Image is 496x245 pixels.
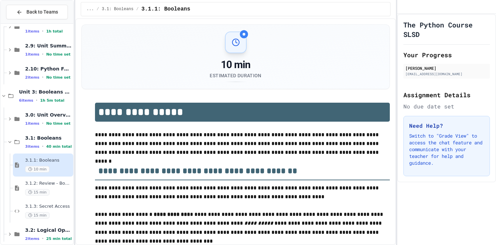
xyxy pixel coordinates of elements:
[42,121,43,126] span: •
[25,227,72,233] span: 3.2: Logical Operators
[25,212,50,219] span: 15 min
[25,189,50,196] span: 15 min
[25,52,39,57] span: 1 items
[25,204,72,209] span: 3.1.3: Secret Access
[42,52,43,57] span: •
[42,236,43,241] span: •
[136,6,139,12] span: /
[405,72,488,77] div: [EMAIL_ADDRESS][DOMAIN_NAME]
[36,98,37,103] span: •
[42,144,43,149] span: •
[25,121,39,126] span: 1 items
[25,75,39,80] span: 2 items
[46,237,72,241] span: 25 min total
[25,181,72,186] span: 3.1.2: Review - Booleans
[97,6,99,12] span: /
[403,90,490,100] h2: Assignment Details
[141,5,190,13] span: 3.1.1: Booleans
[19,98,33,103] span: 6 items
[46,144,72,149] span: 40 min total
[46,52,71,57] span: No time set
[102,6,134,12] span: 3.1: Booleans
[25,144,39,149] span: 3 items
[409,122,484,130] h3: Need Help?
[40,98,64,103] span: 1h 5m total
[25,43,72,49] span: 2.9: Unit Summary
[25,166,50,172] span: 10 min
[403,50,490,60] h2: Your Progress
[26,8,58,16] span: Back to Teams
[46,121,71,126] span: No time set
[46,29,63,34] span: 1h total
[25,112,72,118] span: 3.0: Unit Overview
[25,66,72,72] span: 2.10: Python Fundamentals Exam
[25,237,39,241] span: 2 items
[409,132,484,166] p: Switch to "Grade View" to access the chat feature and communicate with your teacher for help and ...
[210,59,261,71] div: 10 min
[42,28,43,34] span: •
[25,158,72,163] span: 3.1.1: Booleans
[403,102,490,110] div: No due date set
[6,5,68,19] button: Back to Teams
[42,75,43,80] span: •
[210,72,261,79] div: Estimated Duration
[46,75,71,80] span: No time set
[403,20,490,39] h1: The Python Course SLSD
[19,89,72,95] span: Unit 3: Booleans and Conditionals
[87,6,94,12] span: ...
[25,135,72,141] span: 3.1: Booleans
[25,29,39,34] span: 1 items
[405,65,488,71] div: [PERSON_NAME]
